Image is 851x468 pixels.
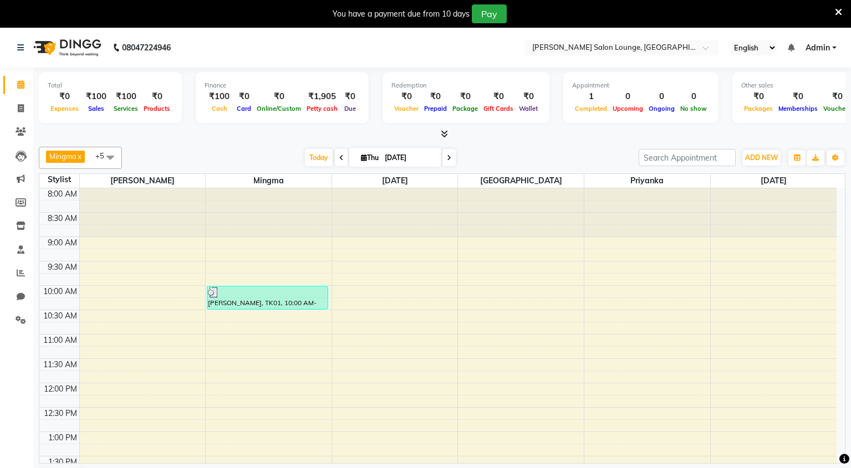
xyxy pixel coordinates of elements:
[421,90,450,103] div: ₹0
[516,105,541,112] span: Wallet
[42,383,79,395] div: 12:00 PM
[234,90,254,103] div: ₹0
[776,90,821,103] div: ₹0
[234,105,254,112] span: Card
[421,105,450,112] span: Prepaid
[41,310,79,322] div: 10:30 AM
[45,188,79,200] div: 8:00 AM
[332,174,458,188] span: [DATE]
[46,456,79,468] div: 1:30 PM
[85,105,107,112] span: Sales
[141,105,173,112] span: Products
[776,105,821,112] span: Memberships
[206,174,332,188] span: Mingma
[806,42,830,54] span: Admin
[391,105,421,112] span: Voucher
[205,90,234,103] div: ₹100
[572,81,710,90] div: Appointment
[610,90,646,103] div: 0
[209,105,230,112] span: Cash
[381,150,437,166] input: 2025-09-04
[41,359,79,371] div: 11:30 AM
[677,90,710,103] div: 0
[610,105,646,112] span: Upcoming
[48,90,81,103] div: ₹0
[41,286,79,297] div: 10:00 AM
[358,153,381,162] span: Thu
[333,8,470,20] div: You have a payment due from 10 days
[205,81,360,90] div: Finance
[77,152,81,161] a: x
[80,174,206,188] span: [PERSON_NAME]
[48,105,81,112] span: Expenses
[450,105,481,112] span: Package
[42,408,79,419] div: 12:30 PM
[304,105,340,112] span: Petty cash
[254,105,304,112] span: Online/Custom
[472,4,507,23] button: Pay
[646,105,677,112] span: Ongoing
[745,153,778,162] span: ADD NEW
[481,90,516,103] div: ₹0
[304,90,340,103] div: ₹1,905
[741,105,776,112] span: Packages
[254,90,304,103] div: ₹0
[584,174,710,188] span: Priyanka
[45,213,79,224] div: 8:30 AM
[342,105,359,112] span: Due
[39,174,79,186] div: Stylist
[450,90,481,103] div: ₹0
[572,90,610,103] div: 1
[49,152,77,161] span: Mingma
[391,81,541,90] div: Redemption
[141,90,173,103] div: ₹0
[639,149,736,166] input: Search Appointment
[45,237,79,249] div: 9:00 AM
[111,90,141,103] div: ₹100
[28,32,104,63] img: logo
[48,81,173,90] div: Total
[458,174,584,188] span: [GEOGRAPHIC_DATA]
[516,90,541,103] div: ₹0
[646,90,677,103] div: 0
[46,432,79,444] div: 1:00 PM
[207,286,328,309] div: [PERSON_NAME], TK01, 10:00 AM-10:30 AM, Hair Cut & Style - Hair Cut-[DEMOGRAPHIC_DATA]
[111,105,141,112] span: Services
[572,105,610,112] span: Completed
[711,174,837,188] span: [DATE]
[340,90,360,103] div: ₹0
[81,90,111,103] div: ₹100
[45,261,79,273] div: 9:30 AM
[95,151,113,160] span: +5
[481,105,516,112] span: Gift Cards
[41,335,79,346] div: 11:00 AM
[391,90,421,103] div: ₹0
[677,105,710,112] span: No show
[122,32,171,63] b: 08047224946
[741,90,776,103] div: ₹0
[305,149,333,166] span: Today
[742,150,781,166] button: ADD NEW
